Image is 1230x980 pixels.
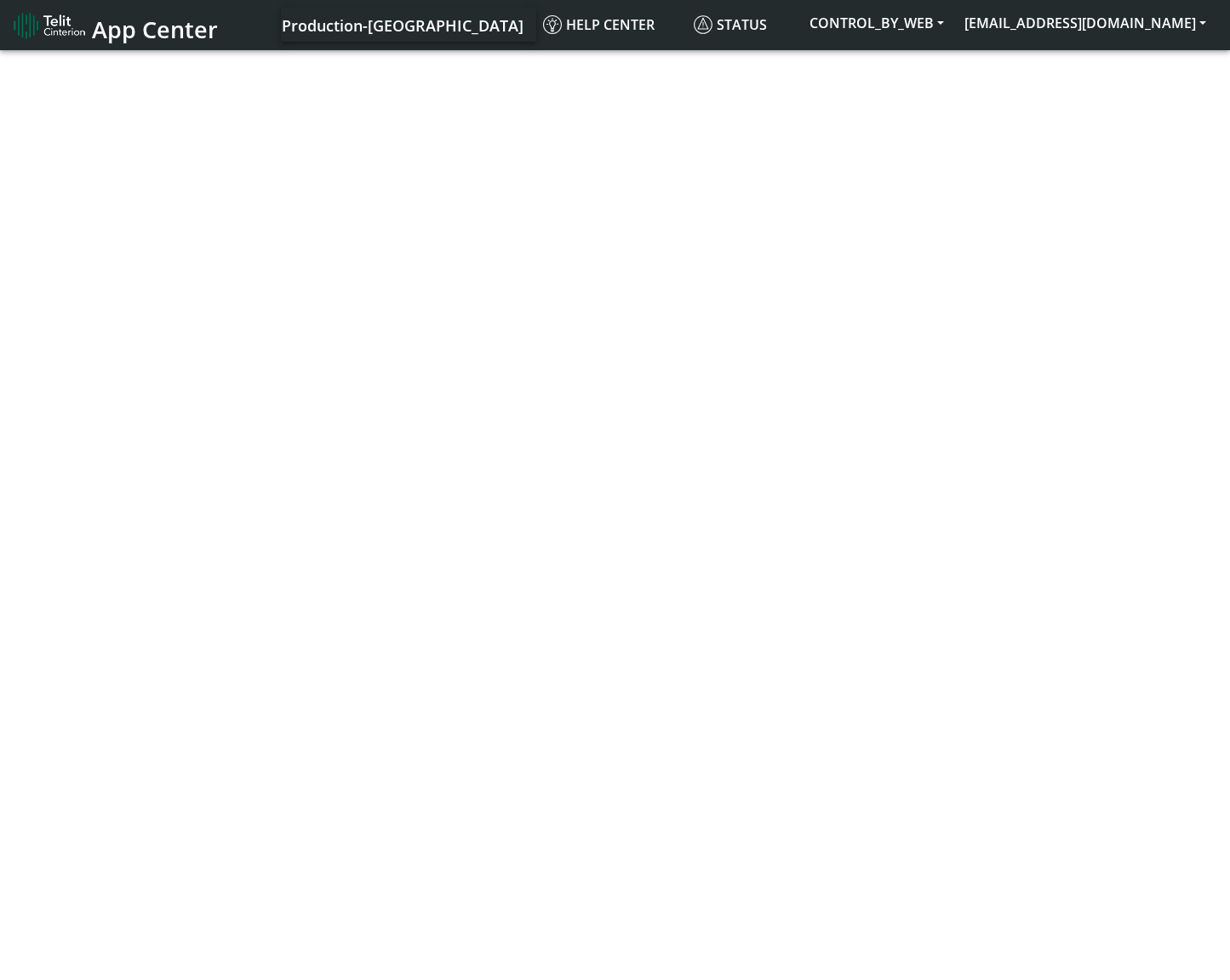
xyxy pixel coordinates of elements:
[543,15,655,34] span: Help center
[687,8,799,42] a: Status
[282,15,523,36] span: Production-[GEOGRAPHIC_DATA]
[543,15,562,34] img: knowledge.svg
[92,14,218,45] span: App Center
[281,8,523,42] a: Your current platform instance
[694,15,767,34] span: Status
[536,8,687,42] a: Help center
[14,12,85,39] img: logo-telit-cinterion-gw-new.png
[694,15,712,34] img: status.svg
[14,7,215,43] a: App Center
[954,8,1216,38] button: [EMAIL_ADDRESS][DOMAIN_NAME]
[799,8,954,38] button: CONTROL_BY_WEB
